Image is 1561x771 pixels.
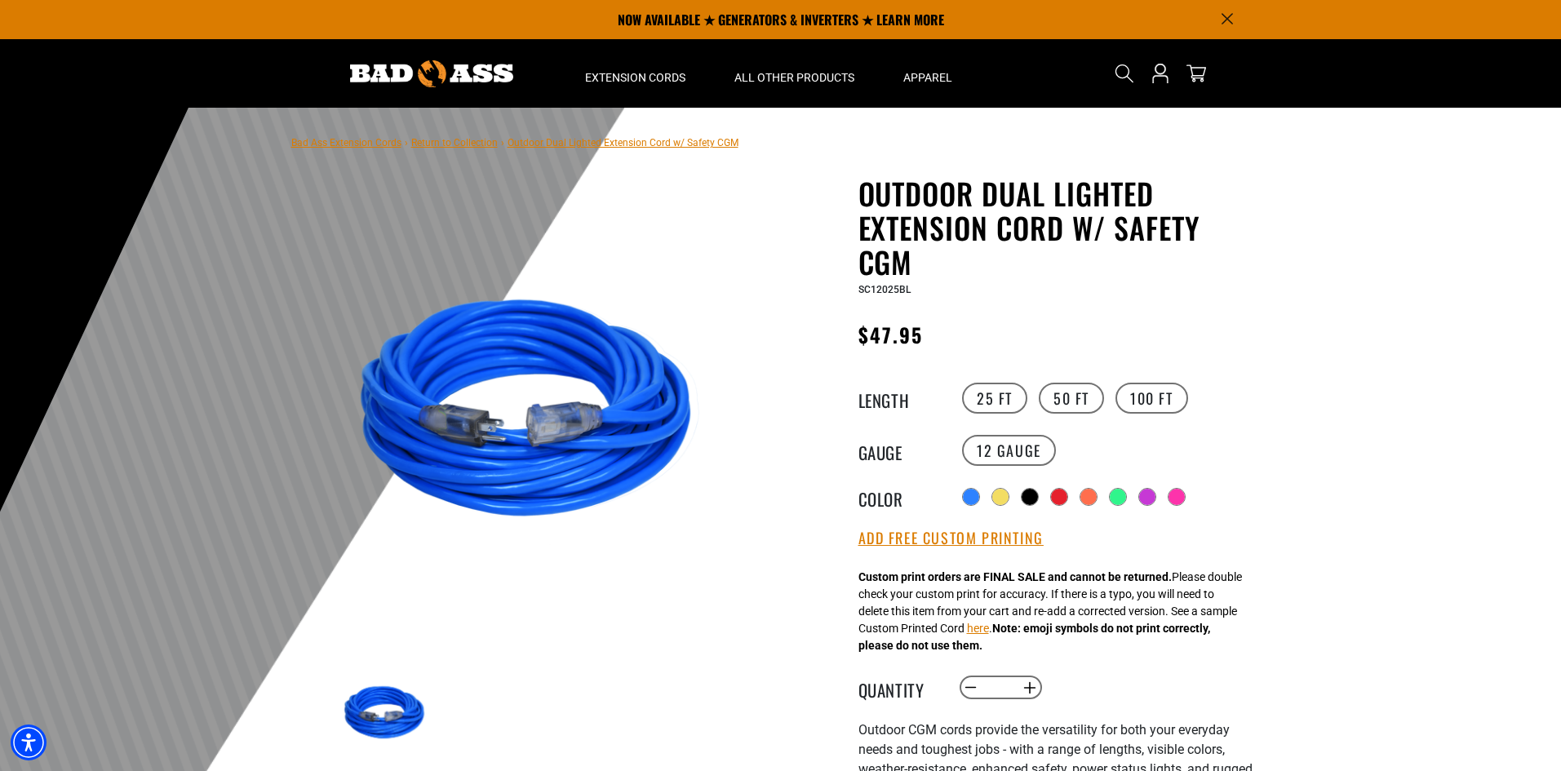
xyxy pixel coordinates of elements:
[508,137,738,148] span: Outdoor Dual Lighted Extension Cord w/ Safety CGM
[962,383,1027,414] label: 25 FT
[411,137,498,148] a: Return to Collection
[1147,39,1173,108] a: Open this option
[291,137,401,148] a: Bad Ass Extension Cords
[858,622,1210,652] strong: Note: emoji symbols do not print correctly, please do not use them.
[561,39,710,108] summary: Extension Cords
[858,440,940,461] legend: Gauge
[585,70,685,85] span: Extension Cords
[501,137,504,148] span: ›
[858,570,1172,583] strong: Custom print orders are FINAL SALE and cannot be returned.
[903,70,952,85] span: Apparel
[11,724,47,760] div: Accessibility Menu
[734,70,854,85] span: All Other Products
[858,569,1242,654] div: Please double check your custom print for accuracy. If there is a typo, you will need to delete t...
[405,137,408,148] span: ›
[291,132,738,152] nav: breadcrumbs
[858,388,940,409] legend: Length
[858,284,911,295] span: SC12025BL
[1039,383,1104,414] label: 50 FT
[858,320,923,349] span: $47.95
[350,60,513,87] img: Bad Ass Extension Cords
[858,486,940,507] legend: Color
[1111,60,1137,86] summary: Search
[710,39,879,108] summary: All Other Products
[1115,383,1188,414] label: 100 FT
[858,176,1258,279] h1: Outdoor Dual Lighted Extension Cord w/ Safety CGM
[962,435,1056,466] label: 12 Gauge
[858,677,940,698] label: Quantity
[967,620,989,637] button: here
[879,39,977,108] summary: Apparel
[1183,64,1209,83] a: cart
[858,530,1044,547] button: Add Free Custom Printing
[339,667,434,761] img: Blue
[339,218,733,611] img: Blue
